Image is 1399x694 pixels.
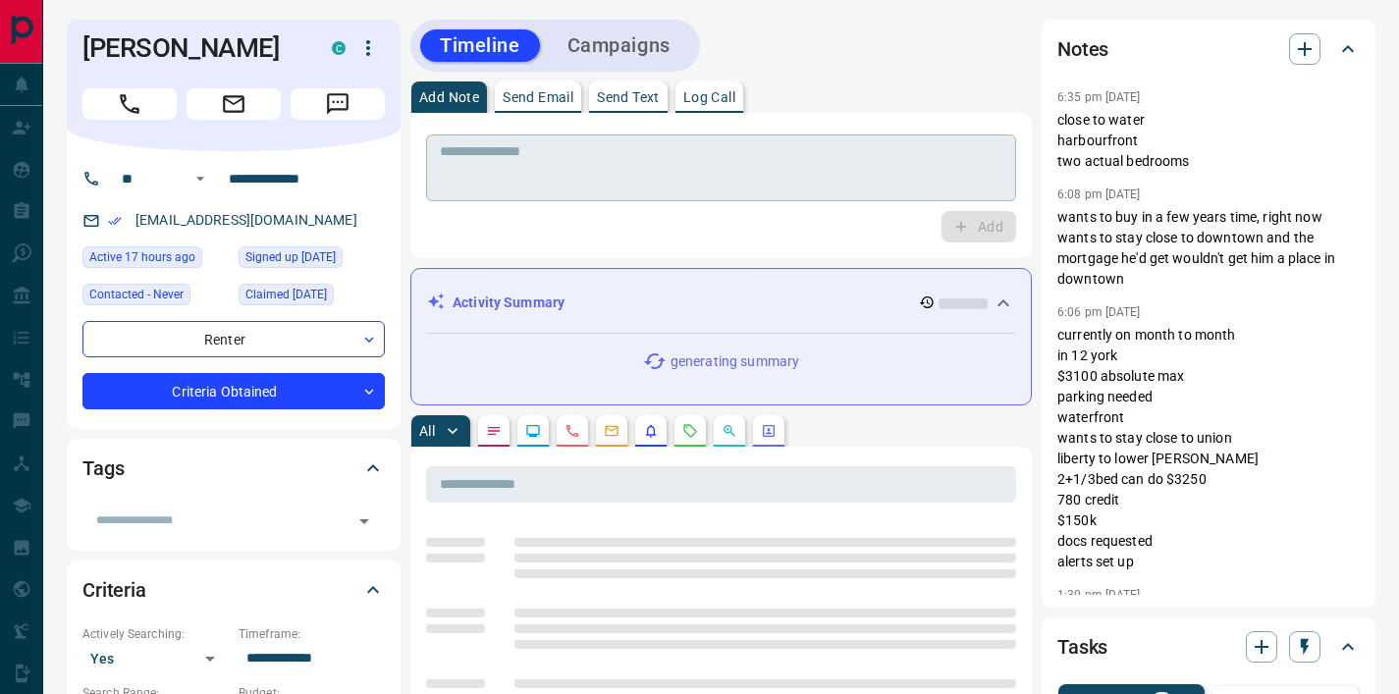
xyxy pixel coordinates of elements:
p: Send Email [503,90,573,104]
p: generating summary [671,351,799,372]
svg: Notes [486,423,502,439]
button: Campaigns [548,29,690,62]
span: Call [82,88,177,120]
svg: Email Verified [108,214,122,228]
p: Activity Summary [453,293,565,313]
svg: Requests [682,423,698,439]
div: Activity Summary [427,285,1015,321]
p: All [419,424,435,438]
svg: Lead Browsing Activity [525,423,541,439]
p: Log Call [683,90,735,104]
div: Renter [82,321,385,357]
svg: Opportunities [722,423,737,439]
div: Fri Apr 18 2025 [239,284,385,311]
svg: Listing Alerts [643,423,659,439]
h2: Tasks [1057,631,1107,663]
svg: Emails [604,423,619,439]
div: Fri Mar 07 2025 [239,246,385,274]
p: 6:35 pm [DATE] [1057,90,1141,104]
p: 6:06 pm [DATE] [1057,305,1141,319]
p: close to water harbourfront two actual bedrooms [1057,110,1360,172]
p: Add Note [419,90,479,104]
div: Yes [82,643,229,674]
span: Email [187,88,281,120]
p: currently on month to month in 12 york $3100 absolute max parking needed waterfront wants to stay... [1057,325,1360,572]
p: Actively Searching: [82,625,229,643]
h1: [PERSON_NAME] [82,32,302,64]
button: Timeline [420,29,540,62]
div: Mon Sep 15 2025 [82,246,229,274]
div: condos.ca [332,41,346,55]
p: wants to buy in a few years time, right now wants to stay close to downtown and the mortgage he'd... [1057,207,1360,290]
div: Notes [1057,26,1360,73]
div: Tasks [1057,623,1360,670]
a: [EMAIL_ADDRESS][DOMAIN_NAME] [135,212,357,228]
div: Tags [82,445,385,492]
h2: Criteria [82,574,146,606]
button: Open [350,507,378,535]
span: Active 17 hours ago [89,247,195,267]
div: Criteria Obtained [82,373,385,409]
button: Open [188,167,212,190]
p: Send Text [597,90,660,104]
h2: Notes [1057,33,1108,65]
svg: Agent Actions [761,423,777,439]
h2: Tags [82,453,124,484]
p: 1:30 pm [DATE] [1057,588,1141,602]
svg: Calls [565,423,580,439]
span: Message [291,88,385,120]
p: Timeframe: [239,625,385,643]
span: Claimed [DATE] [245,285,327,304]
span: Contacted - Never [89,285,184,304]
div: Criteria [82,566,385,614]
span: Signed up [DATE] [245,247,336,267]
p: 6:08 pm [DATE] [1057,187,1141,201]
